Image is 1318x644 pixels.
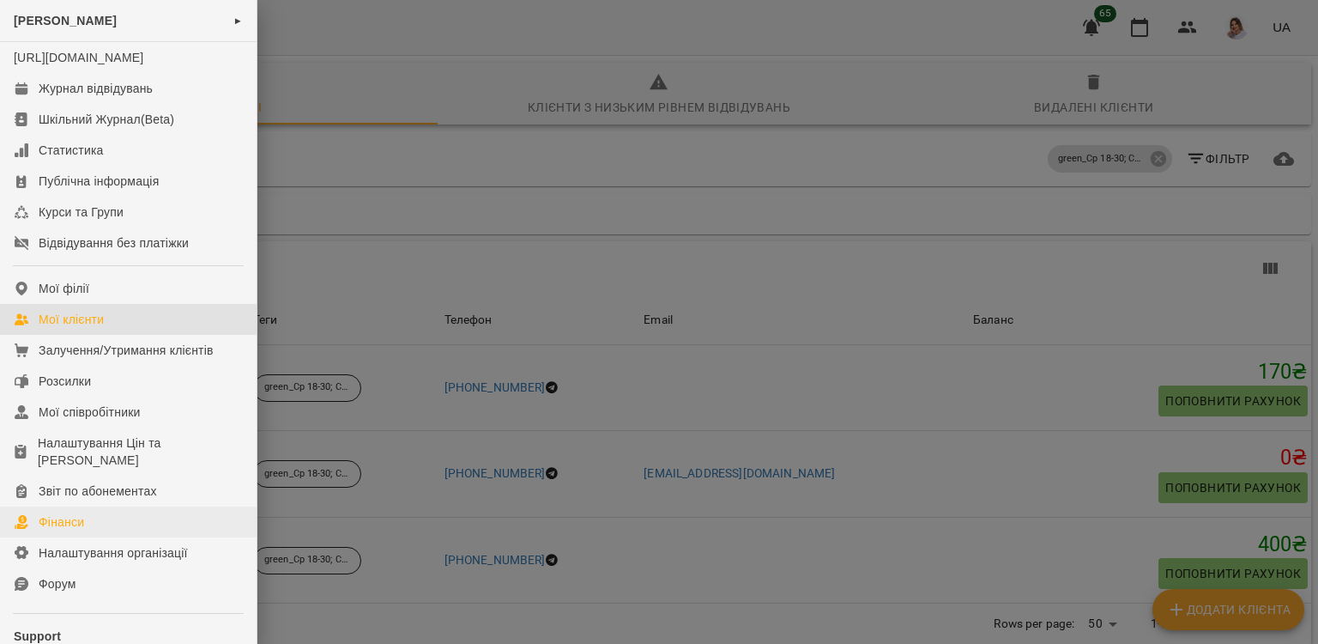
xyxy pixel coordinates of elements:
[39,342,214,359] div: Залучення/Утримання клієнтів
[39,111,174,128] div: Шкільний Журнал(Beta)
[39,142,104,159] div: Статистика
[38,434,243,469] div: Налаштування Цін та [PERSON_NAME]
[39,544,188,562] div: Налаштування організації
[39,575,76,592] div: Форум
[39,513,84,531] div: Фінанси
[14,51,143,64] a: [URL][DOMAIN_NAME]
[39,404,141,421] div: Мої співробітники
[39,280,89,297] div: Мої філії
[14,14,117,27] span: [PERSON_NAME]
[39,234,189,252] div: Відвідування без платіжки
[39,173,159,190] div: Публічна інформація
[233,14,243,27] span: ►
[39,483,157,500] div: Звіт по абонементах
[39,80,153,97] div: Журнал відвідувань
[39,373,91,390] div: Розсилки
[39,204,124,221] div: Курси та Групи
[39,311,104,328] div: Мої клієнти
